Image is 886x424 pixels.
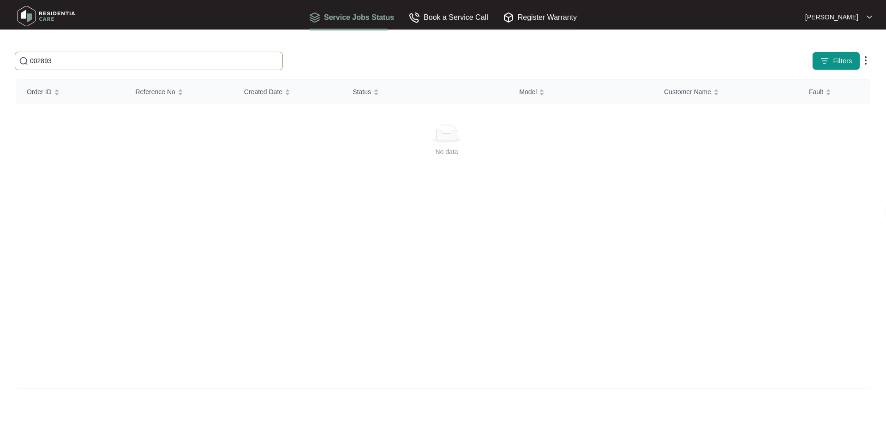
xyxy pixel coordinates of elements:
button: filter iconFilters [812,52,860,70]
th: Model [508,80,653,104]
span: Status [353,87,371,97]
img: Register Warranty icon [503,12,514,23]
th: Created Date [233,80,341,104]
input: Search by Order Id, Assignee Name, Reference No, Customer Name and Model [30,56,279,66]
img: dropdown arrow [867,15,872,19]
span: Filters [833,56,852,66]
div: No data [30,147,863,157]
th: Reference No [124,80,233,104]
img: search-icon [19,56,28,66]
th: Fault [798,80,870,104]
img: dropdown arrow [860,55,871,66]
img: residentia care logo [14,2,78,30]
div: Service Jobs Status [309,12,394,23]
img: filter icon [820,56,829,66]
th: Customer Name [653,80,798,104]
span: Fault [809,87,823,97]
span: Order ID [27,87,52,97]
img: Book a Service Call icon [409,12,420,23]
div: Book a Service Call [409,12,488,23]
th: Order ID [16,80,124,104]
span: Customer Name [664,87,711,97]
img: Service Jobs Status icon [309,12,320,23]
p: [PERSON_NAME] [805,12,858,22]
span: Reference No [135,87,175,97]
span: Model [519,87,537,97]
div: Register Warranty [503,12,577,23]
span: Created Date [244,87,282,97]
th: Status [341,80,508,104]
